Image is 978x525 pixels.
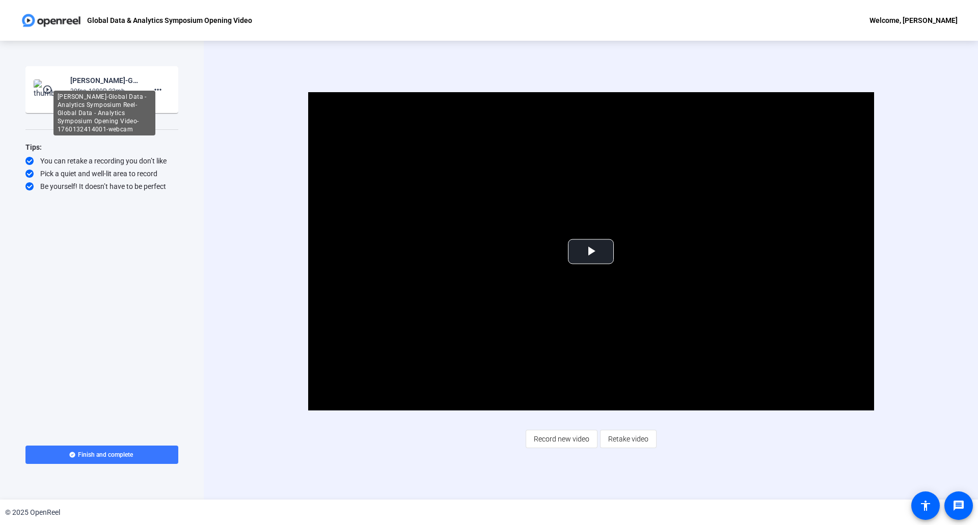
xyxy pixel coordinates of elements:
mat-icon: message [953,500,965,512]
div: © 2025 OpenReel [5,507,60,518]
div: Be yourself! It doesn’t have to be perfect [25,181,178,191]
mat-icon: more_horiz [152,84,164,96]
p: Global Data & Analytics Symposium Opening Video [87,14,252,26]
div: Welcome, [PERSON_NAME] [870,14,958,26]
img: thumb-nail [34,79,64,100]
div: [PERSON_NAME]-Global Data - Analytics Symposium Reel-Global Data - Analytics Symposium Opening Vi... [70,74,139,87]
button: Finish and complete [25,446,178,464]
button: Retake video [600,430,657,448]
mat-icon: accessibility [919,500,932,512]
div: Tips: [25,141,178,153]
span: Record new video [534,429,589,449]
span: Finish and complete [78,451,133,459]
img: OpenReel logo [20,10,82,31]
div: You can retake a recording you don’t like [25,156,178,166]
div: Video Player [308,92,874,410]
button: Record new video [526,430,597,448]
mat-icon: play_circle_outline [42,85,55,95]
button: Play Video [568,239,614,264]
span: Retake video [608,429,648,449]
div: [PERSON_NAME]-Global Data - Analytics Symposium Reel-Global Data - Analytics Symposium Opening Vi... [53,91,155,135]
div: Pick a quiet and well-lit area to record [25,169,178,179]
